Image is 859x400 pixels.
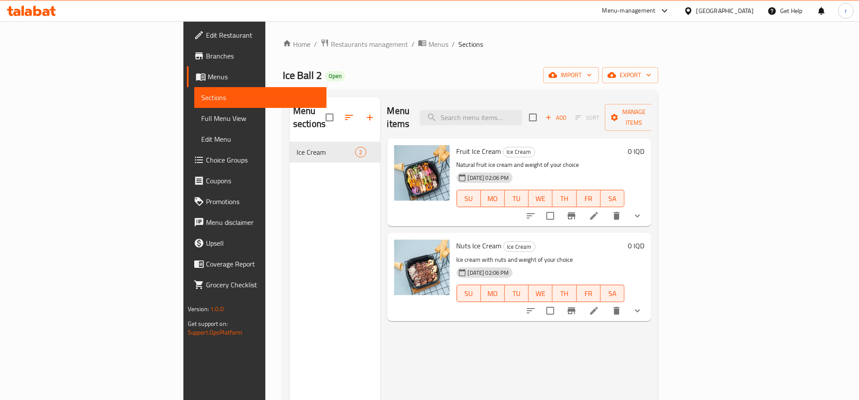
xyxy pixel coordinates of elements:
[194,129,327,150] a: Edit Menu
[541,302,559,320] span: Select to update
[605,104,663,131] button: Manage items
[606,205,627,226] button: delete
[457,190,481,207] button: SU
[290,142,380,163] div: Ice Cream2
[632,306,643,316] svg: Show Choices
[187,170,327,191] a: Coupons
[589,211,599,221] a: Edit menu item
[532,287,549,300] span: WE
[457,285,481,302] button: SU
[187,212,327,233] a: Menu disclaimer
[606,300,627,321] button: delete
[484,287,501,300] span: MO
[570,111,605,124] span: Select section first
[325,72,345,80] span: Open
[461,287,477,300] span: SU
[556,192,573,205] span: TH
[627,300,648,321] button: show more
[356,148,366,156] span: 2
[206,51,320,61] span: Branches
[201,113,320,124] span: Full Menu View
[206,238,320,248] span: Upsell
[504,242,535,252] span: Ice Cream
[201,134,320,144] span: Edit Menu
[520,205,541,226] button: sort-choices
[464,269,513,277] span: [DATE] 02:06 PM
[604,192,621,205] span: SA
[612,107,656,128] span: Manage items
[556,287,573,300] span: TH
[206,196,320,207] span: Promotions
[452,39,455,49] li: /
[589,306,599,316] a: Edit menu item
[524,108,542,127] span: Select section
[187,66,327,87] a: Menus
[461,192,477,205] span: SU
[503,147,535,157] span: Ice Cream
[508,192,525,205] span: TU
[481,190,505,207] button: MO
[210,303,224,315] span: 1.0.0
[320,39,408,50] a: Restaurants management
[420,110,522,125] input: search
[394,240,450,295] img: Nuts Ice Cream
[604,287,621,300] span: SA
[387,104,410,130] h2: Menu items
[505,285,529,302] button: TU
[187,274,327,295] a: Grocery Checklist
[331,39,408,49] span: Restaurants management
[503,147,535,157] div: Ice Cream
[696,6,754,16] div: [GEOGRAPHIC_DATA]
[550,70,592,81] span: import
[297,147,355,157] div: Ice Cream
[503,241,536,252] div: Ice Cream
[520,300,541,321] button: sort-choices
[457,239,502,252] span: Nuts Ice Cream
[206,217,320,228] span: Menu disclaimer
[580,192,597,205] span: FR
[529,285,552,302] button: WE
[505,190,529,207] button: TU
[428,39,448,49] span: Menus
[627,205,648,226] button: show more
[187,254,327,274] a: Coverage Report
[457,159,625,170] p: Natural fruit ice cream and weight of your choice
[481,285,505,302] button: MO
[542,111,570,124] button: Add
[206,155,320,165] span: Choice Groups
[188,318,228,329] span: Get support on:
[418,39,448,50] a: Menus
[552,190,576,207] button: TH
[188,327,243,338] a: Support.OpsPlatform
[339,107,359,128] span: Sort sections
[508,287,525,300] span: TU
[577,285,601,302] button: FR
[320,108,339,127] span: Select all sections
[632,211,643,221] svg: Show Choices
[187,191,327,212] a: Promotions
[290,138,380,166] nav: Menu sections
[602,67,658,83] button: export
[628,240,644,252] h6: 0 IQD
[208,72,320,82] span: Menus
[628,145,644,157] h6: 0 IQD
[206,30,320,40] span: Edit Restaurant
[194,87,327,108] a: Sections
[577,190,601,207] button: FR
[464,174,513,182] span: [DATE] 02:06 PM
[394,145,450,201] img: Fruit Ice Cream
[187,233,327,254] a: Upsell
[187,150,327,170] a: Choice Groups
[542,111,570,124] span: Add item
[609,70,651,81] span: export
[552,285,576,302] button: TH
[201,92,320,103] span: Sections
[355,147,366,157] div: items
[845,6,847,16] span: r
[206,176,320,186] span: Coupons
[412,39,415,49] li: /
[561,300,582,321] button: Branch-specific-item
[580,287,597,300] span: FR
[457,254,625,265] p: Ice cream with nuts and weight of your choice
[325,71,345,81] div: Open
